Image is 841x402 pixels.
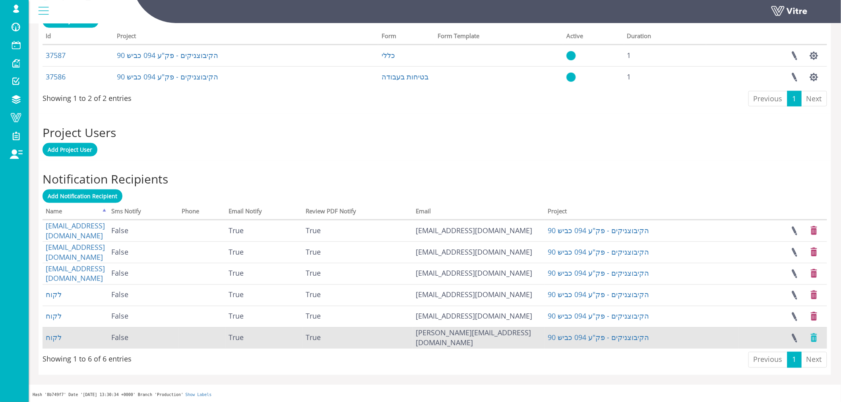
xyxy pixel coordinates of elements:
[303,327,413,349] td: True
[545,205,738,220] th: Project
[225,205,303,220] th: Email Notify
[43,90,132,104] div: Showing 1 to 2 of 2 entries
[48,17,93,25] span: Add Project Form
[303,220,413,242] td: True
[303,263,413,284] td: True
[43,143,97,157] a: Add Project User
[548,226,649,235] a: הקיבוצניקים - פק"ע 094 כביש 90
[225,306,303,327] td: True
[108,306,178,327] td: False
[748,91,788,107] a: Previous
[624,30,706,45] th: Duration
[108,220,178,242] td: False
[225,242,303,263] td: True
[43,351,132,365] div: Showing 1 to 6 of 6 entries
[46,72,66,81] a: 37586
[787,352,802,368] a: 1
[48,192,117,200] span: Add Notification Recipient
[43,30,114,45] th: Id
[548,290,649,300] a: הקיבוצניקים - פק"ע 094 כביש 90
[801,352,827,368] a: Next
[43,172,827,186] h2: Notification Recipients
[566,51,576,61] img: yes
[378,30,434,45] th: Form
[382,50,395,60] a: כללי
[178,205,225,220] th: Phone
[382,72,428,81] a: בטיחות בעבודה
[43,205,108,220] th: Name: activate to sort column descending
[303,242,413,263] td: True
[303,306,413,327] td: True
[225,220,303,242] td: True
[48,146,92,153] span: Add Project User
[46,50,66,60] a: 37587
[413,284,545,306] td: [EMAIL_ADDRESS][DOMAIN_NAME]
[787,91,802,107] a: 1
[46,242,105,262] a: [EMAIL_ADDRESS][DOMAIN_NAME]
[548,333,649,342] a: הקיבוצניקים - פק"ע 094 כביש 90
[413,263,545,284] td: [EMAIL_ADDRESS][DOMAIN_NAME]
[801,91,827,107] a: Next
[46,264,105,284] a: [EMAIL_ADDRESS][DOMAIN_NAME]
[748,352,788,368] a: Previous
[303,284,413,306] td: True
[413,242,545,263] td: [EMAIL_ADDRESS][DOMAIN_NAME]
[413,327,545,349] td: [PERSON_NAME][EMAIL_ADDRESS][DOMAIN_NAME]
[108,284,178,306] td: False
[624,66,706,88] td: 1
[225,327,303,349] td: True
[46,221,105,241] a: [EMAIL_ADDRESS][DOMAIN_NAME]
[434,30,563,45] th: Form Template
[117,50,218,60] a: הקיבוצניקים - פק"ע 094 כביש 90
[624,45,706,66] td: 1
[33,393,183,397] span: Hash '8b749f7' Date '[DATE] 13:30:34 +0000' Branch 'Production'
[413,220,545,242] td: [EMAIL_ADDRESS][DOMAIN_NAME]
[43,189,122,203] a: Add Notification Recipient
[548,269,649,278] a: הקיבוצניקים - פק"ע 094 כביש 90
[46,290,62,300] a: לקוח
[114,30,378,45] th: Project
[43,126,827,139] h2: Project Users
[108,242,178,263] td: False
[46,333,62,342] a: לקוח
[108,205,178,220] th: Sms Notify
[46,311,62,321] a: לקוח
[225,284,303,306] td: True
[548,311,649,321] a: הקיבוצניקים - פק"ע 094 כביש 90
[108,263,178,284] td: False
[563,30,624,45] th: Active
[413,205,545,220] th: Email
[185,393,211,397] a: Show Labels
[225,263,303,284] td: True
[413,306,545,327] td: [EMAIL_ADDRESS][DOMAIN_NAME]
[548,247,649,257] a: הקיבוצניקים - פק"ע 094 כביש 90
[566,72,576,82] img: yes
[303,205,413,220] th: Review PDF Notify
[108,327,178,349] td: False
[117,72,218,81] a: הקיבוצניקים - פק"ע 094 כביש 90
